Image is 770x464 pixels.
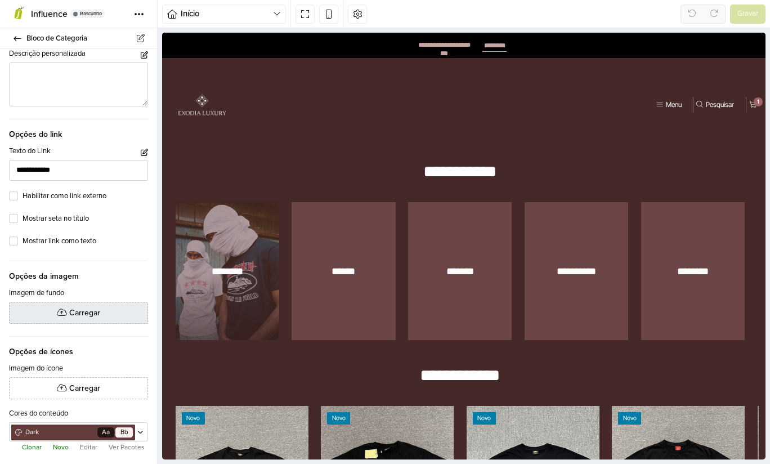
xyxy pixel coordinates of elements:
[31,8,68,20] span: Influence
[141,51,148,59] button: Ativar Rich Text
[472,169,589,308] div: 5 / 5
[24,427,96,438] span: Dark
[23,236,148,247] label: Mostrar link como texto
[9,408,68,420] label: Cores do conteúdo
[240,169,356,308] div: 3 / 5
[23,213,148,225] label: Mostrar seta no título
[102,427,110,438] span: Aa
[165,380,188,392] div: Novo
[80,11,102,16] span: Rascunho
[141,149,148,156] button: Ativar Rich Text
[9,261,148,282] span: Opções da imagem
[7,169,123,308] div: 1 / 5
[50,441,72,453] button: Novo
[311,380,334,392] div: Novo
[23,191,148,202] label: Habilitar como link externo
[504,69,520,75] div: Menu
[9,146,51,157] label: Texto do Link
[19,441,45,453] button: Clonar
[77,441,101,453] button: Editar
[356,169,473,308] div: 4 / 5
[9,302,148,324] button: Carregar
[531,65,574,79] button: Pesquisar
[105,441,148,453] button: Ver Pacotes
[181,7,273,20] span: Início
[730,5,765,24] button: Gravar
[9,363,63,374] label: Imagem do ícone
[9,336,148,358] span: Opções de ícones
[11,425,135,440] a: DarkAaBb
[69,307,100,319] span: Carregar
[26,30,144,46] span: Bloco de Categoria
[491,65,522,79] button: Menu
[162,5,286,24] button: Início
[9,288,64,299] label: Imagem de fundo
[20,380,43,392] div: Novo
[584,65,597,79] button: Carrinho
[9,119,148,140] span: Opções do link
[544,69,572,75] div: Pesquisar
[9,377,148,399] button: Carregar
[592,65,601,74] div: 1
[120,427,128,438] span: Bb
[69,382,100,394] span: Carregar
[6,38,74,106] img: Exodia Luxury
[9,48,86,60] label: Descrição personalizada
[123,169,240,308] div: 2 / 5
[456,380,479,392] div: Novo
[737,8,758,20] span: Gravar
